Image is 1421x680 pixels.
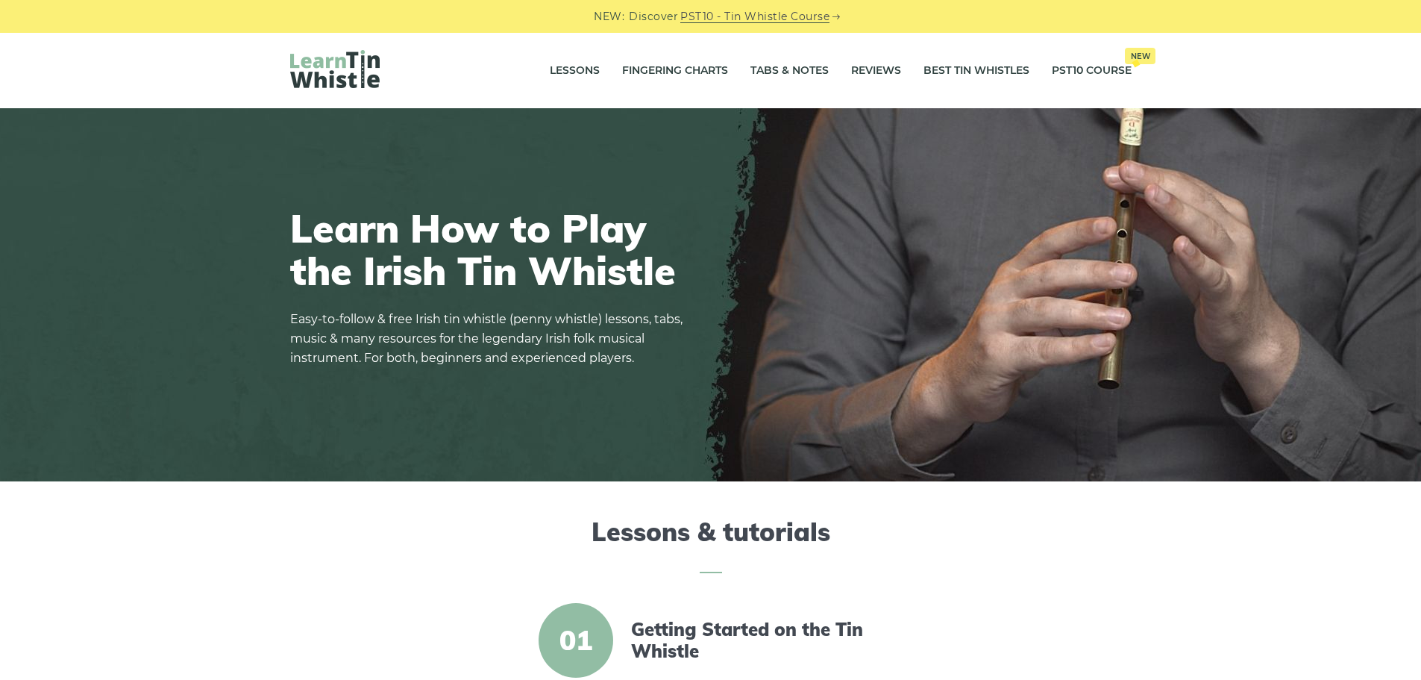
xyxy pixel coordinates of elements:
a: Best Tin Whistles [923,52,1029,90]
a: PST10 CourseNew [1052,52,1132,90]
img: LearnTinWhistle.com [290,50,380,88]
h1: Learn How to Play the Irish Tin Whistle [290,207,693,292]
h2: Lessons & tutorials [290,517,1132,573]
a: Lessons [550,52,600,90]
a: Getting Started on the Tin Whistle [631,619,888,662]
a: Tabs & Notes [750,52,829,90]
p: Easy-to-follow & free Irish tin whistle (penny whistle) lessons, tabs, music & many resources for... [290,310,693,368]
a: Fingering Charts [622,52,728,90]
span: New [1125,48,1155,64]
span: 01 [539,603,613,678]
a: Reviews [851,52,901,90]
